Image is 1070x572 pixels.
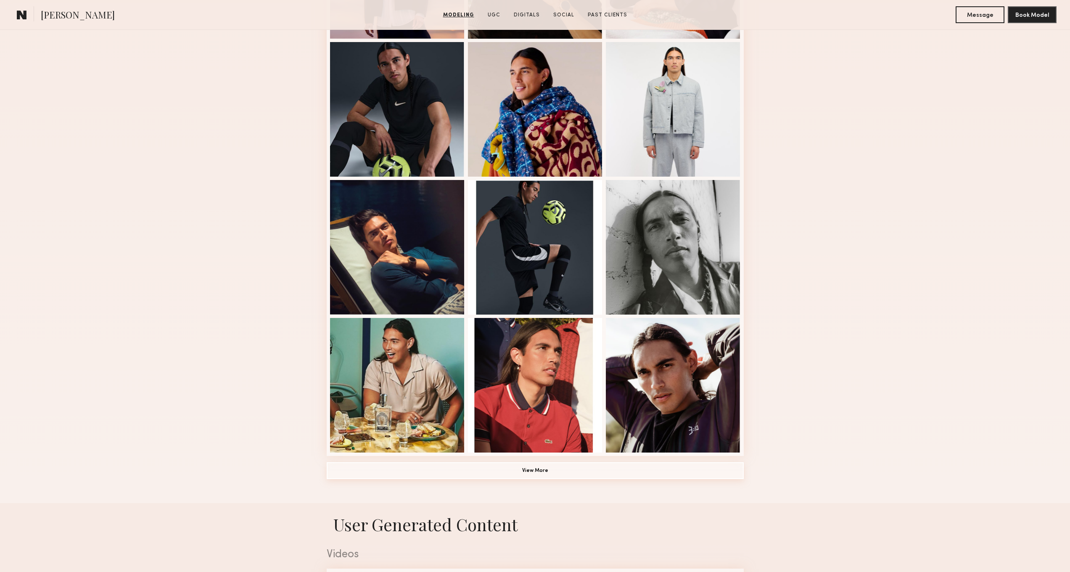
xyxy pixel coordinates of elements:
[320,513,750,535] h1: User Generated Content
[440,11,478,19] a: Modeling
[1008,6,1057,23] button: Book Model
[550,11,578,19] a: Social
[510,11,543,19] a: Digitals
[584,11,631,19] a: Past Clients
[1008,11,1057,18] a: Book Model
[41,8,115,23] span: [PERSON_NAME]
[484,11,504,19] a: UGC
[956,6,1004,23] button: Message
[327,462,744,479] button: View More
[327,549,744,560] div: Videos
